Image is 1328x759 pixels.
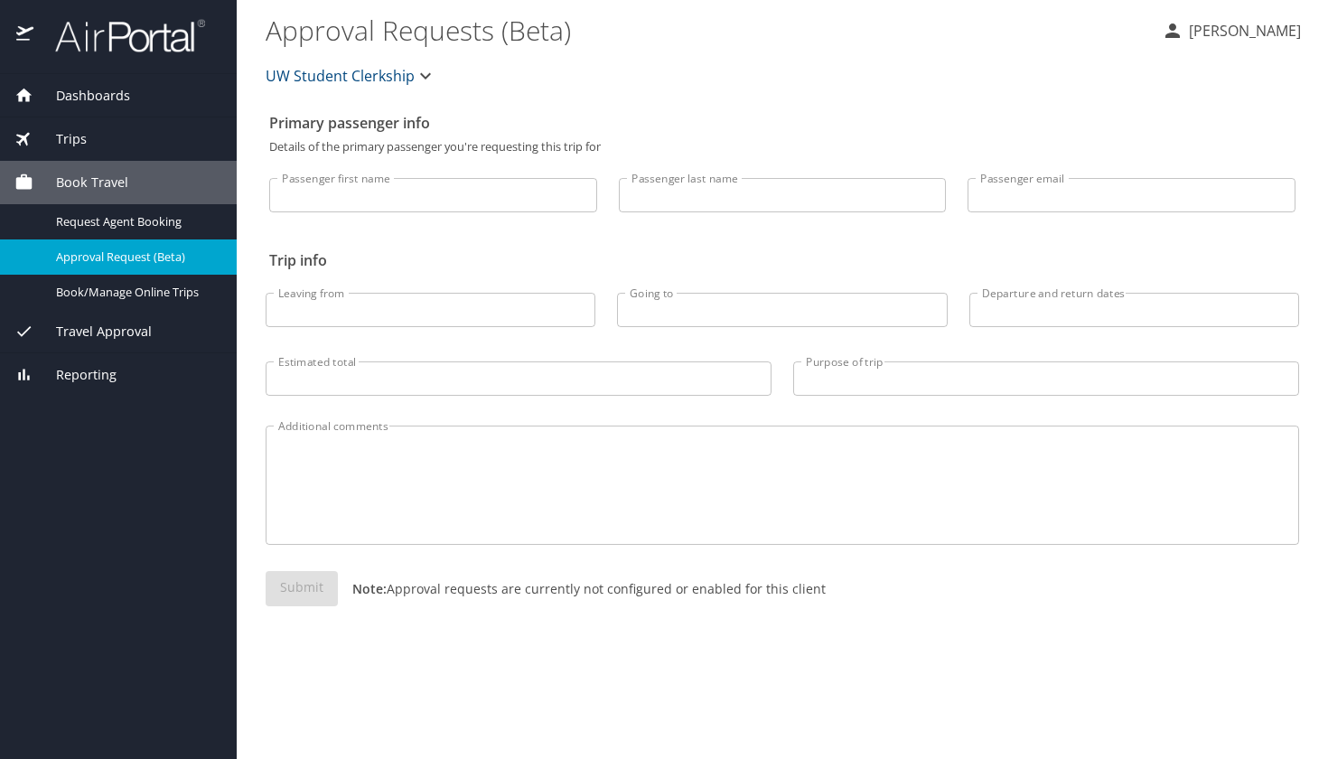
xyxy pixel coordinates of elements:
[269,108,1295,137] h2: Primary passenger info
[338,579,826,598] p: Approval requests are currently not configured or enabled for this client
[33,173,128,192] span: Book Travel
[33,322,152,342] span: Travel Approval
[352,580,387,597] strong: Note:
[33,129,87,149] span: Trips
[33,86,130,106] span: Dashboards
[266,2,1147,58] h1: Approval Requests (Beta)
[258,58,444,94] button: UW Student Clerkship
[16,18,35,53] img: icon-airportal.png
[35,18,205,53] img: airportal-logo.png
[56,248,215,266] span: Approval Request (Beta)
[1183,20,1301,42] p: [PERSON_NAME]
[33,365,117,385] span: Reporting
[269,141,1295,153] p: Details of the primary passenger you're requesting this trip for
[269,246,1295,275] h2: Trip info
[56,213,215,230] span: Request Agent Booking
[266,63,415,89] span: UW Student Clerkship
[56,284,215,301] span: Book/Manage Online Trips
[1155,14,1308,47] button: [PERSON_NAME]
